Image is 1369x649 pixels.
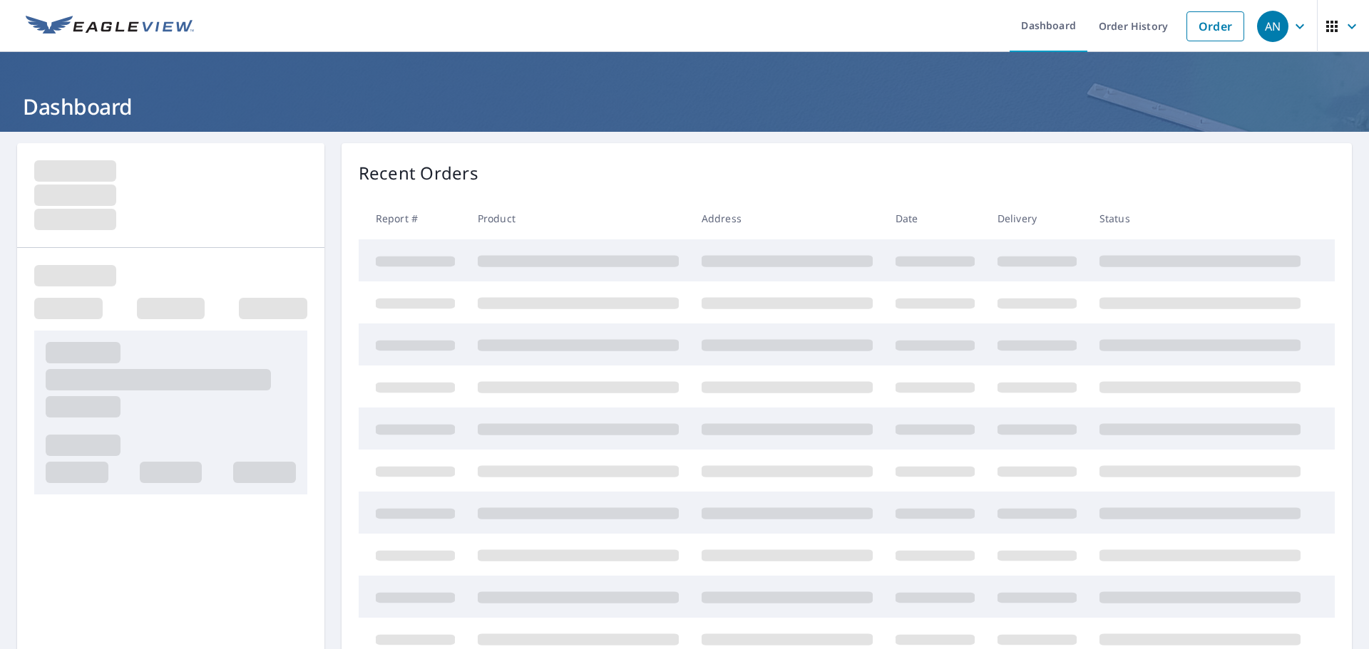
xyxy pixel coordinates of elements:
[26,16,194,37] img: EV Logo
[986,197,1088,239] th: Delivery
[359,160,478,186] p: Recent Orders
[466,197,690,239] th: Product
[17,92,1352,121] h1: Dashboard
[884,197,986,239] th: Date
[1186,11,1244,41] a: Order
[1088,197,1312,239] th: Status
[359,197,466,239] th: Report #
[1257,11,1288,42] div: AN
[690,197,884,239] th: Address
